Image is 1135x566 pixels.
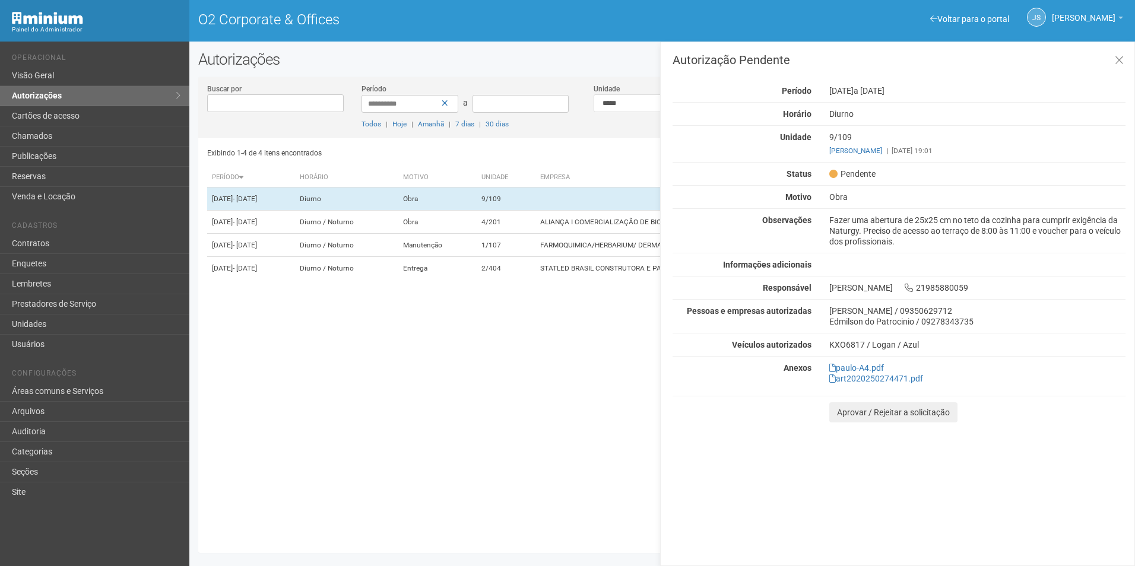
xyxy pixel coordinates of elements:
[887,147,889,155] span: |
[829,374,923,383] a: art2020250274471.pdf
[207,211,296,234] td: [DATE]
[398,168,477,187] th: Motivo
[207,187,296,211] td: [DATE]
[1027,8,1046,27] a: JS
[820,192,1134,202] div: Obra
[535,211,860,234] td: ALIANÇA I COMERCIALIZAÇÃO DE BIOCOMBUSTÍVEIS E ENE
[930,14,1009,24] a: Voltar para o portal
[829,402,958,422] button: Aprovar / Rejeitar a solicitação
[479,120,481,128] span: |
[295,187,398,211] td: Diurno
[829,363,884,373] a: paulo-A4.pdf
[820,109,1134,119] div: Diurno
[782,86,811,96] strong: Período
[398,187,477,211] td: Obra
[535,257,860,280] td: STATLED BRASIL CONSTRUTORA E PARTICIPAÇÕES S.A.
[463,98,468,107] span: a
[362,84,386,94] label: Período
[1052,15,1123,24] a: [PERSON_NAME]
[12,53,180,66] li: Operacional
[12,369,180,381] li: Configurações
[295,234,398,257] td: Diurno / Noturno
[820,132,1134,156] div: 9/109
[785,192,811,202] strong: Motivo
[398,234,477,257] td: Manutenção
[535,168,860,187] th: Empresa
[398,257,477,280] td: Entrega
[455,120,474,128] a: 7 dias
[207,234,296,257] td: [DATE]
[732,340,811,349] strong: Veículos autorizados
[829,316,1126,327] div: Edmilson do Patrocinio / 09278343735
[198,12,654,27] h1: O2 Corporate & Offices
[207,144,658,162] div: Exibindo 1-4 de 4 itens encontrados
[477,257,535,280] td: 2/404
[780,132,811,142] strong: Unidade
[477,187,535,211] td: 9/109
[411,120,413,128] span: |
[392,120,407,128] a: Hoje
[295,211,398,234] td: Diurno / Noturno
[207,168,296,187] th: Período
[207,257,296,280] td: [DATE]
[362,120,381,128] a: Todos
[386,120,388,128] span: |
[12,24,180,35] div: Painel do Administrador
[198,50,1126,68] h2: Autorizações
[687,306,811,316] strong: Pessoas e empresas autorizadas
[207,84,242,94] label: Buscar por
[233,195,257,203] span: - [DATE]
[820,215,1134,247] div: Fazer uma abertura de 25x25 cm no teto da cozinha para cumprir exigência da Naturgy. Preciso de a...
[486,120,509,128] a: 30 dias
[12,221,180,234] li: Cadastros
[477,168,535,187] th: Unidade
[477,234,535,257] td: 1/107
[820,282,1134,293] div: [PERSON_NAME] 21985880059
[233,264,257,272] span: - [DATE]
[829,145,1126,156] div: [DATE] 19:01
[829,147,882,155] a: [PERSON_NAME]
[449,120,451,128] span: |
[12,12,83,24] img: Minium
[295,257,398,280] td: Diurno / Noturno
[398,211,477,234] td: Obra
[233,218,257,226] span: - [DATE]
[1052,2,1115,23] span: Jeferson Souza
[829,306,1126,316] div: [PERSON_NAME] / 09350629712
[784,363,811,373] strong: Anexos
[762,215,811,225] strong: Observações
[854,86,884,96] span: a [DATE]
[787,169,811,179] strong: Status
[673,54,1126,66] h3: Autorização Pendente
[829,339,1126,350] div: KXO6817 / Logan / Azul
[763,283,811,292] strong: Responsável
[783,109,811,119] strong: Horário
[723,260,811,269] strong: Informações adicionais
[477,211,535,234] td: 4/201
[535,234,860,257] td: FARMOQUIMICA/HERBARIUM/ DERMA
[418,120,444,128] a: Amanhã
[233,241,257,249] span: - [DATE]
[820,85,1134,96] div: [DATE]
[829,168,876,179] span: Pendente
[295,168,398,187] th: Horário
[594,84,620,94] label: Unidade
